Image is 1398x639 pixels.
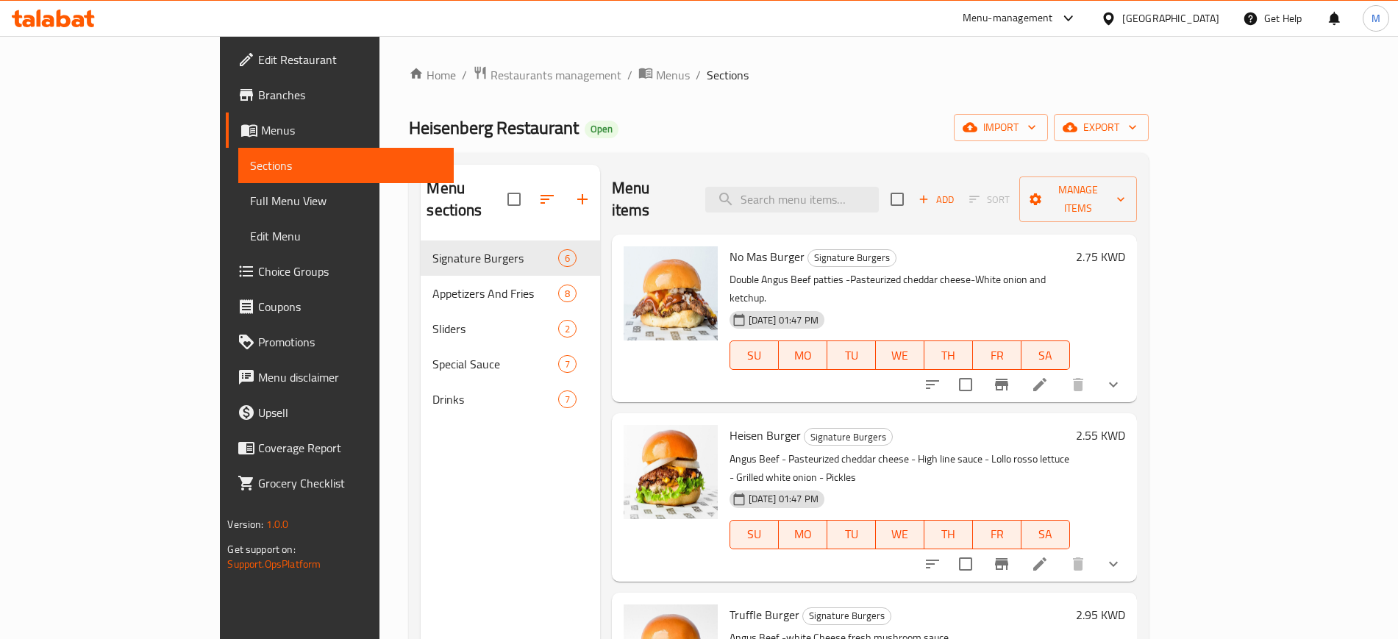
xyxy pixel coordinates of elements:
button: sort-choices [915,367,950,402]
span: WE [882,524,919,545]
a: Edit Restaurant [226,42,453,77]
button: Branch-specific-item [984,546,1019,582]
button: delete [1060,367,1096,402]
span: 6 [559,251,576,265]
button: SU [730,340,779,370]
span: TU [833,345,870,366]
nav: breadcrumb [409,65,1148,85]
button: import [954,114,1048,141]
span: Select to update [950,369,981,400]
span: Full Menu View [250,192,441,210]
a: Menus [226,113,453,148]
span: Sections [707,66,749,84]
span: Signature Burgers [805,429,892,446]
div: items [558,249,577,267]
span: Select section first [960,188,1019,211]
a: Edit Menu [238,218,453,254]
span: Upsell [258,404,441,421]
button: TU [827,340,876,370]
a: Coupons [226,289,453,324]
span: Select all sections [499,184,529,215]
h6: 2.75 KWD [1076,246,1125,267]
svg: Show Choices [1105,555,1122,573]
span: No Mas Burger [730,246,805,268]
span: export [1066,118,1137,137]
span: SA [1027,345,1064,366]
span: import [966,118,1036,137]
span: Add item [913,188,960,211]
span: Coverage Report [258,439,441,457]
span: Menus [261,121,441,139]
span: TH [930,345,967,366]
button: TH [924,340,973,370]
div: items [558,390,577,408]
span: MO [785,524,821,545]
span: Coupons [258,298,441,315]
span: Signature Burgers [432,249,557,267]
span: Heisen Burger [730,424,801,446]
a: Menus [638,65,690,85]
span: MO [785,345,821,366]
a: Choice Groups [226,254,453,289]
input: search [705,187,879,213]
span: Select section [882,184,913,215]
span: Grocery Checklist [258,474,441,492]
span: Add [916,191,956,208]
div: items [558,320,577,338]
button: Add section [565,182,600,217]
a: Full Menu View [238,183,453,218]
div: items [558,285,577,302]
button: show more [1096,546,1131,582]
button: Manage items [1019,176,1136,222]
button: FR [973,520,1021,549]
span: [DATE] 01:47 PM [743,492,824,506]
button: WE [876,340,924,370]
svg: Show Choices [1105,376,1122,393]
span: TU [833,524,870,545]
a: Support.OpsPlatform [227,554,321,574]
nav: Menu sections [421,235,599,423]
span: FR [979,524,1016,545]
span: Branches [258,86,441,104]
span: Sort sections [529,182,565,217]
span: SU [736,345,773,366]
div: Sliders2 [421,311,599,346]
a: Promotions [226,324,453,360]
span: SU [736,524,773,545]
span: Signature Burgers [808,249,896,266]
span: Get support on: [227,540,295,559]
span: 1.0.0 [266,515,289,534]
button: SA [1021,340,1070,370]
button: export [1054,114,1149,141]
p: Double Angus Beef patties -Pasteurized cheddar cheese-White onion and ketchup. [730,271,1070,307]
span: 7 [559,357,576,371]
span: [DATE] 01:47 PM [743,313,824,327]
img: Heisen Burger [624,425,718,519]
h2: Menu items [612,177,688,221]
span: Version: [227,515,263,534]
li: / [627,66,632,84]
span: Open [585,123,618,135]
span: Menu disclaimer [258,368,441,386]
div: Appetizers And Fries [432,285,557,302]
button: FR [973,340,1021,370]
li: / [696,66,701,84]
span: Manage items [1031,181,1124,218]
span: Choice Groups [258,263,441,280]
button: SU [730,520,779,549]
button: MO [779,340,827,370]
li: / [462,66,467,84]
span: Edit Restaurant [258,51,441,68]
span: Edit Menu [250,227,441,245]
span: Sliders [432,320,557,338]
div: items [558,355,577,373]
span: Drinks [432,390,557,408]
div: Drinks7 [421,382,599,417]
button: SA [1021,520,1070,549]
div: Signature Burgers6 [421,240,599,276]
a: Branches [226,77,453,113]
span: Select to update [950,549,981,579]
